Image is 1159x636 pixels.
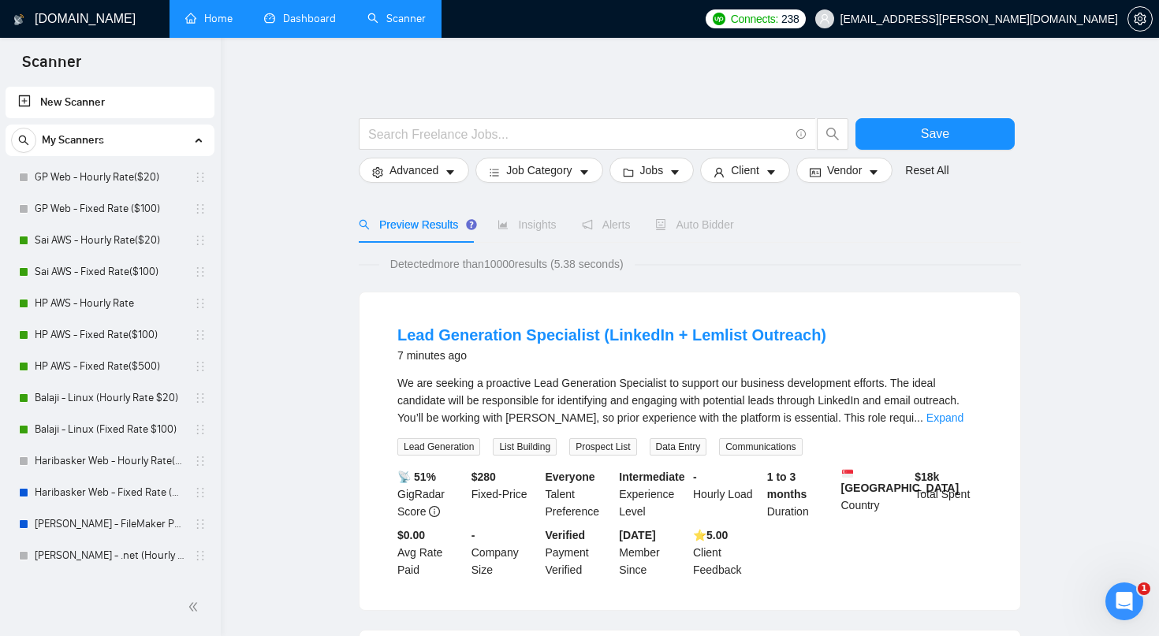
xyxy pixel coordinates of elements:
span: Save [921,124,949,143]
span: double-left [188,599,203,615]
span: holder [194,360,207,373]
span: Prospect List [569,438,636,456]
button: search [11,128,36,153]
button: search [817,118,848,150]
span: caret-down [868,166,879,178]
b: [DATE] [619,529,655,541]
span: 238 [781,10,799,28]
span: List Building [493,438,557,456]
button: barsJob Categorycaret-down [475,158,602,183]
a: Expand [926,411,963,424]
span: notification [582,219,593,230]
div: Avg Rate Paid [394,526,468,578]
span: caret-down [445,166,456,178]
span: info-circle [796,129,807,139]
span: holder [194,266,207,278]
span: Alerts [582,218,631,231]
span: Lead Generation [397,438,480,456]
span: area-chart [498,219,509,230]
span: My Scanners [42,125,104,156]
a: HP AWS - Fixed Rate($100) [35,319,184,351]
b: - [693,470,697,483]
a: Haribasker Web - Fixed Rate ($100) [35,477,184,508]
span: user [714,166,725,178]
span: caret-down [766,166,777,178]
iframe: Intercom live chat [1105,582,1143,620]
span: Job Category [506,162,572,179]
div: Payment Verified [542,526,617,578]
a: [PERSON_NAME] - .net (Fixed Cost $100) [35,571,184,603]
span: We are seeking a proactive Lead Generation Specialist to support our business development efforts... [397,377,960,424]
div: Company Size [468,526,542,578]
div: We are seeking a proactive Lead Generation Specialist to support our business development efforts... [397,374,982,426]
span: bars [489,166,500,178]
img: 🇸🇬 [842,468,853,479]
div: Fixed-Price [468,468,542,520]
a: GP Web - Hourly Rate($20) [35,162,184,193]
b: [GEOGRAPHIC_DATA] [841,468,960,494]
a: [PERSON_NAME] - .net (Hourly Rate $20) [35,540,184,571]
span: ... [914,411,923,424]
b: $ 18k [915,470,939,483]
a: searchScanner [367,12,426,25]
span: folder [623,166,634,178]
span: info-circle [429,506,440,517]
a: Balaji - Linux (Fixed Rate $100) [35,414,184,445]
span: Auto Bidder [655,218,733,231]
b: 📡 51% [397,470,436,483]
div: Talent Preference [542,468,617,520]
span: Vendor [827,162,862,179]
div: Country [838,468,912,520]
b: Verified [546,529,586,541]
span: holder [194,392,207,404]
span: idcard [810,166,821,178]
b: $ 280 [471,470,496,483]
span: caret-down [669,166,680,178]
span: holder [194,549,207,562]
div: Member Since [616,526,690,578]
span: Connects: [731,10,778,28]
b: - [471,529,475,541]
button: Save [855,118,1015,150]
img: upwork-logo.png [713,13,725,25]
a: Reset All [905,162,948,179]
span: holder [194,329,207,341]
a: Sai AWS - Fixed Rate($100) [35,256,184,288]
button: userClientcaret-down [700,158,790,183]
a: New Scanner [18,87,202,118]
div: Total Spent [911,468,986,520]
input: Search Freelance Jobs... [368,125,789,144]
span: search [818,127,848,141]
span: holder [194,486,207,499]
a: setting [1127,13,1153,25]
span: holder [194,423,207,436]
span: Advanced [389,162,438,179]
a: dashboardDashboard [264,12,336,25]
a: Haribasker Web - Hourly Rate($25) [35,445,184,477]
b: Everyone [546,470,595,483]
a: HP AWS - Hourly Rate [35,288,184,319]
span: Preview Results [359,218,472,231]
b: Intermediate [619,470,684,483]
span: search [359,219,370,230]
button: setting [1127,6,1153,32]
div: Experience Level [616,468,690,520]
span: Detected more than 10000 results (5.38 seconds) [379,255,635,273]
span: setting [372,166,383,178]
a: Balaji - Linux (Hourly Rate $20) [35,382,184,414]
b: ⭐️ 5.00 [693,529,728,541]
a: HP AWS - Fixed Rate($500) [35,351,184,382]
span: holder [194,171,207,184]
span: Scanner [9,50,94,84]
span: holder [194,455,207,467]
span: Client [731,162,759,179]
span: holder [194,234,207,247]
span: Insights [498,218,556,231]
span: setting [1128,13,1152,25]
div: 7 minutes ago [397,346,826,365]
span: caret-down [579,166,590,178]
a: Lead Generation Specialist (LinkedIn + Lemlist Outreach) [397,326,826,344]
span: Communications [719,438,802,456]
span: holder [194,203,207,215]
div: Hourly Load [690,468,764,520]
